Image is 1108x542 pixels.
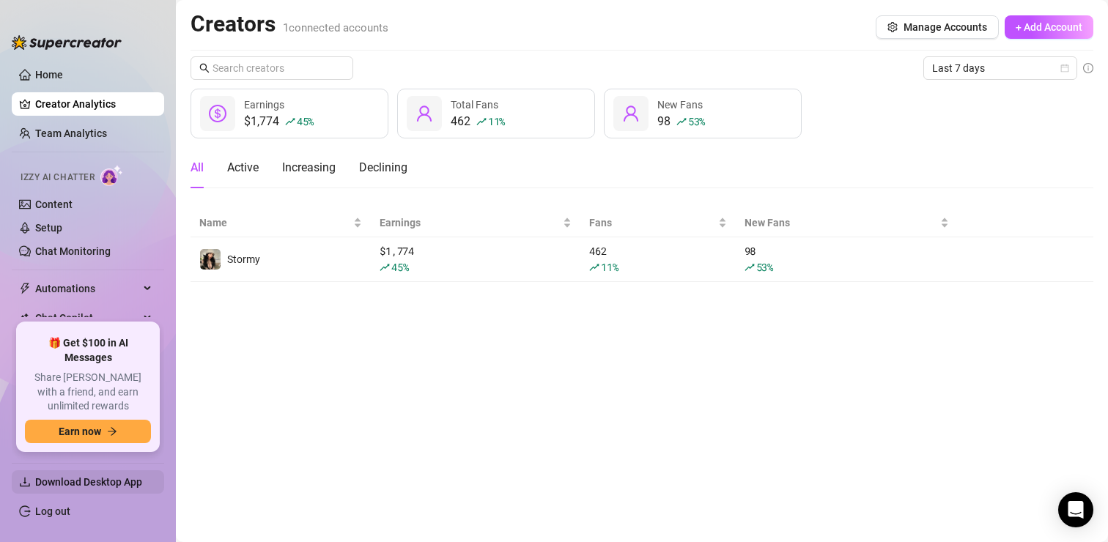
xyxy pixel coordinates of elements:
span: Fans [589,215,714,231]
span: Izzy AI Chatter [21,171,95,185]
img: Stormy [200,249,221,270]
span: rise [380,262,390,272]
span: arrow-right [107,426,117,437]
div: Active [227,159,259,177]
span: rise [676,116,687,127]
span: Earnings [380,215,560,231]
span: rise [589,262,599,272]
a: Log out [35,505,70,517]
span: dollar-circle [209,105,226,122]
span: user [415,105,433,122]
div: Declining [359,159,407,177]
button: Earn nowarrow-right [25,420,151,443]
span: New Fans [745,215,938,231]
a: Setup [35,222,62,234]
button: + Add Account [1005,15,1093,39]
span: 🎁 Get $100 in AI Messages [25,336,151,365]
a: Chat Monitoring [35,245,111,257]
th: Name [191,209,371,237]
img: AI Chatter [100,165,123,186]
span: Total Fans [451,99,498,111]
span: rise [476,116,487,127]
div: Increasing [282,159,336,177]
button: Manage Accounts [876,15,999,39]
img: logo-BBDzfeDw.svg [12,35,122,50]
div: Open Intercom Messenger [1058,492,1093,527]
span: Chat Copilot [35,306,139,330]
span: 1 connected accounts [283,21,388,34]
a: Home [35,69,63,81]
span: Manage Accounts [904,21,987,33]
h2: Creators [191,10,388,38]
a: Team Analytics [35,127,107,139]
input: Search creators [213,60,333,76]
span: info-circle [1083,63,1093,73]
span: user [622,105,640,122]
a: Content [35,198,73,210]
span: search [199,63,210,73]
span: 53 % [688,114,705,128]
div: $ 1,774 [380,243,572,275]
span: 45 % [297,114,314,128]
th: New Fans [736,209,959,237]
div: 98 [657,113,705,130]
span: Last 7 days [932,57,1068,79]
div: 462 [589,243,726,275]
span: calendar [1060,64,1069,73]
th: Fans [580,209,735,237]
span: 11 % [488,114,505,128]
span: 45 % [391,260,408,274]
span: Earnings [244,99,284,111]
div: $1,774 [244,113,314,130]
span: Share [PERSON_NAME] with a friend, and earn unlimited rewards [25,371,151,414]
span: rise [285,116,295,127]
span: rise [745,262,755,272]
span: thunderbolt [19,283,31,294]
span: 53 % [756,260,773,274]
div: All [191,159,204,177]
span: New Fans [657,99,703,111]
span: 11 % [601,260,618,274]
img: Chat Copilot [19,313,29,323]
div: 462 [451,113,505,130]
span: Name [199,215,350,231]
a: Creator Analytics [35,92,152,116]
th: Earnings [371,209,580,237]
span: + Add Account [1016,21,1082,33]
span: Download Desktop App [35,476,142,488]
span: Earn now [59,426,101,437]
div: 98 [745,243,950,275]
span: setting [887,22,898,32]
span: Automations [35,277,139,300]
span: Stormy [227,253,260,265]
span: download [19,476,31,488]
